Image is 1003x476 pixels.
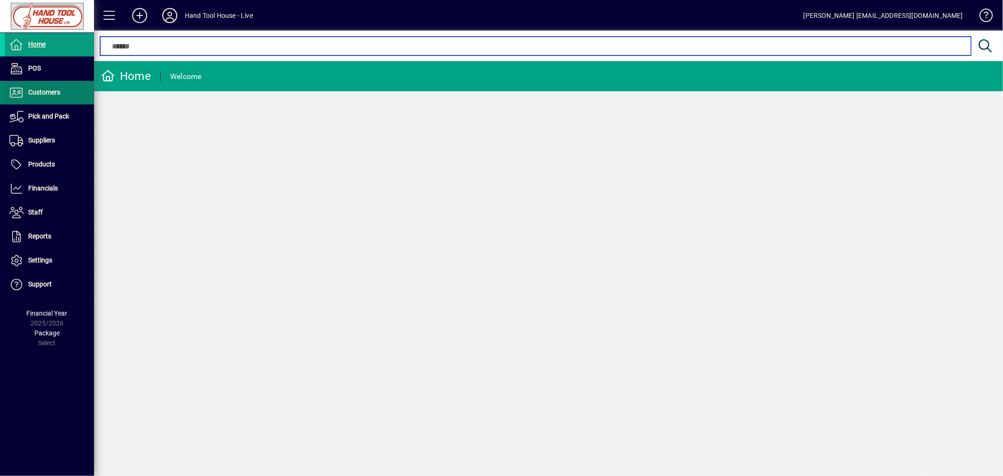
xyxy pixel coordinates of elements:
[5,249,94,272] a: Settings
[28,160,55,168] span: Products
[101,69,151,84] div: Home
[28,208,43,216] span: Staff
[125,7,155,24] button: Add
[28,136,55,144] span: Suppliers
[28,184,58,192] span: Financials
[5,273,94,296] a: Support
[5,177,94,200] a: Financials
[185,8,253,23] div: Hand Tool House - Live
[5,105,94,128] a: Pick and Pack
[28,112,69,120] span: Pick and Pack
[155,7,185,24] button: Profile
[972,2,991,32] a: Knowledge Base
[28,40,46,48] span: Home
[5,153,94,176] a: Products
[28,280,52,288] span: Support
[5,225,94,248] a: Reports
[5,57,94,80] a: POS
[28,88,60,96] span: Customers
[34,329,60,337] span: Package
[5,201,94,224] a: Staff
[28,256,52,264] span: Settings
[5,81,94,104] a: Customers
[5,129,94,152] a: Suppliers
[804,8,963,23] div: [PERSON_NAME] [EMAIL_ADDRESS][DOMAIN_NAME]
[27,309,68,317] span: Financial Year
[28,64,41,72] span: POS
[28,232,51,240] span: Reports
[170,69,202,84] div: Welcome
